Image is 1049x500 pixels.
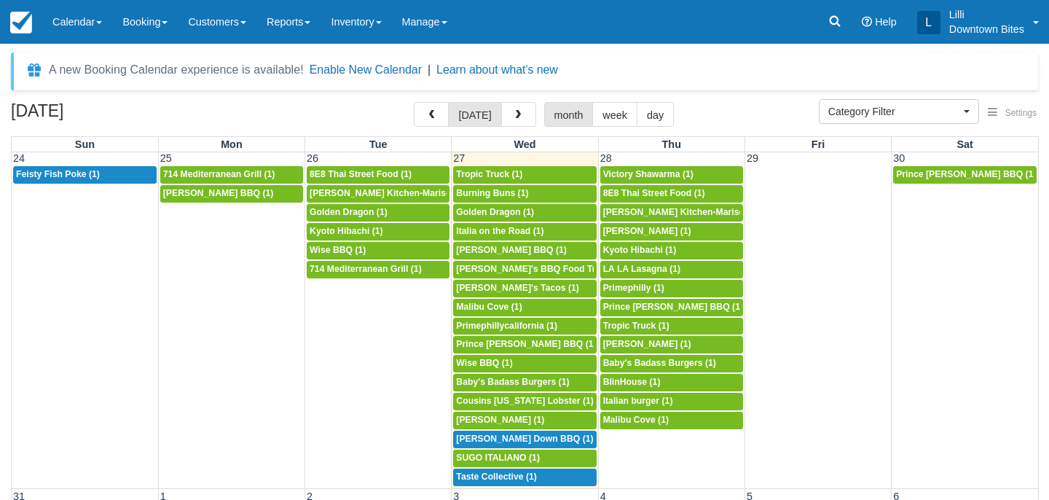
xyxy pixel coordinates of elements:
[456,415,544,425] span: [PERSON_NAME] (1)
[307,261,449,278] a: 714 Mediterranean Grill (1)
[456,245,567,255] span: [PERSON_NAME] BBQ (1)
[603,188,705,198] span: 8E8 Thai Street Food (1)
[456,472,537,482] span: Taste Collective (1)
[603,321,669,331] span: Tropic Truck (1)
[603,226,691,236] span: [PERSON_NAME] (1)
[160,185,303,203] a: [PERSON_NAME] BBQ (1)
[456,377,569,387] span: Baby's Badass Burgers (1)
[310,207,388,217] span: Golden Dragon (1)
[514,138,535,150] span: Wed
[436,63,558,76] a: Learn about what's new
[917,11,940,34] div: L
[892,152,906,164] span: 30
[637,102,674,127] button: day
[979,103,1045,124] button: Settings
[75,138,95,150] span: Sun
[13,166,157,184] a: Feisty Fish Poke (1)
[662,138,681,150] span: Thu
[453,223,596,241] a: Italia on the Road (1)
[592,102,637,127] button: week
[600,318,743,335] a: Tropic Truck (1)
[456,169,522,179] span: Tropic Truck (1)
[11,102,195,129] h2: [DATE]
[16,169,100,179] span: Feisty Fish Poke (1)
[812,138,825,150] span: Fri
[456,188,528,198] span: Burning Buns (1)
[603,245,677,255] span: Kyoto Hibachi (1)
[453,412,596,429] a: [PERSON_NAME] (1)
[600,223,743,241] a: [PERSON_NAME] (1)
[603,283,664,293] span: Primephilly (1)
[456,264,624,274] span: [PERSON_NAME]'s BBQ Food Truck (1)
[453,299,596,316] a: Malibu Cove (1)
[600,185,743,203] a: 8E8 Thai Street Food (1)
[600,166,743,184] a: Victory Shawarma (1)
[456,396,594,406] span: Cousins [US_STATE] Lobster (1)
[307,204,449,222] a: Golden Dragon (1)
[745,152,760,164] span: 29
[307,185,449,203] a: [PERSON_NAME] Kitchen-Mariscos Arenita (1)
[456,226,543,236] span: Italia on the Road (1)
[603,339,691,349] span: [PERSON_NAME] (1)
[603,377,661,387] span: BlinHouse (1)
[453,469,596,486] a: Taste Collective (1)
[603,207,801,217] span: [PERSON_NAME] Kitchen-Mariscos Arenita (1)
[12,152,26,164] span: 24
[453,166,596,184] a: Tropic Truck (1)
[603,302,743,312] span: Prince [PERSON_NAME] BBQ (1)
[600,355,743,372] a: Baby's Badass Burgers (1)
[600,336,743,353] a: [PERSON_NAME] (1)
[1005,108,1037,118] span: Settings
[453,280,596,297] a: [PERSON_NAME]'s Tacos (1)
[896,169,1036,179] span: Prince [PERSON_NAME] BBQ (1)
[10,12,32,34] img: checkfront-main-nav-mini-logo.png
[456,434,593,444] span: [PERSON_NAME] Down BBQ (1)
[600,374,743,391] a: BlinHouse (1)
[310,169,412,179] span: 8E8 Thai Street Food (1)
[453,261,596,278] a: [PERSON_NAME]'s BBQ Food Truck (1)
[819,99,979,124] button: Category Filter
[456,358,512,368] span: Wise BBQ (1)
[456,453,540,463] span: SUGO ITALIANO (1)
[453,374,596,391] a: Baby's Badass Burgers (1)
[310,188,507,198] span: [PERSON_NAME] Kitchen-Mariscos Arenita (1)
[307,223,449,241] a: Kyoto Hibachi (1)
[949,22,1024,36] p: Downtown Bites
[828,104,960,119] span: Category Filter
[307,166,449,184] a: 8E8 Thai Street Food (1)
[452,152,466,164] span: 27
[453,336,596,353] a: Prince [PERSON_NAME] BBQ (1)
[310,63,422,77] button: Enable New Calendar
[600,204,743,222] a: [PERSON_NAME] Kitchen-Mariscos Arenita (1)
[310,264,422,274] span: 714 Mediterranean Grill (1)
[448,102,501,127] button: [DATE]
[949,7,1024,22] p: Lilli
[453,242,596,259] a: [PERSON_NAME] BBQ (1)
[160,166,303,184] a: 714 Mediterranean Grill (1)
[544,102,594,127] button: month
[456,321,557,331] span: Primephillycalifornia (1)
[310,245,366,255] span: Wise BBQ (1)
[453,185,596,203] a: Burning Buns (1)
[599,152,613,164] span: 28
[453,355,596,372] a: Wise BBQ (1)
[163,169,275,179] span: 714 Mediterranean Grill (1)
[305,152,320,164] span: 26
[453,431,596,448] a: [PERSON_NAME] Down BBQ (1)
[159,152,173,164] span: 25
[163,188,274,198] span: [PERSON_NAME] BBQ (1)
[600,412,743,429] a: Malibu Cove (1)
[456,302,522,312] span: Malibu Cove (1)
[600,299,743,316] a: Prince [PERSON_NAME] BBQ (1)
[893,166,1037,184] a: Prince [PERSON_NAME] BBQ (1)
[453,318,596,335] a: Primephillycalifornia (1)
[600,393,743,410] a: Italian burger (1)
[307,242,449,259] a: Wise BBQ (1)
[456,207,534,217] span: Golden Dragon (1)
[456,283,579,293] span: [PERSON_NAME]'s Tacos (1)
[310,226,383,236] span: Kyoto Hibachi (1)
[456,339,596,349] span: Prince [PERSON_NAME] BBQ (1)
[600,280,743,297] a: Primephilly (1)
[600,242,743,259] a: Kyoto Hibachi (1)
[369,138,388,150] span: Tue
